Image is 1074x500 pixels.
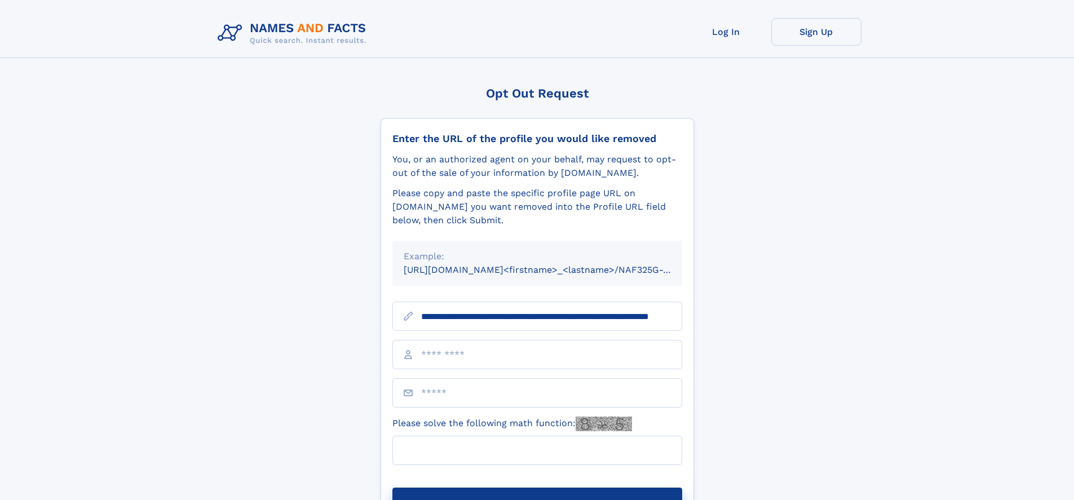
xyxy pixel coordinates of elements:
[392,417,632,431] label: Please solve the following math function:
[404,250,671,263] div: Example:
[681,18,771,46] a: Log In
[392,132,682,145] div: Enter the URL of the profile you would like removed
[771,18,861,46] a: Sign Up
[213,18,375,48] img: Logo Names and Facts
[392,187,682,227] div: Please copy and paste the specific profile page URL on [DOMAIN_NAME] you want removed into the Pr...
[381,86,694,100] div: Opt Out Request
[404,264,704,275] small: [URL][DOMAIN_NAME]<firstname>_<lastname>/NAF325G-xxxxxxxx
[392,153,682,180] div: You, or an authorized agent on your behalf, may request to opt-out of the sale of your informatio...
